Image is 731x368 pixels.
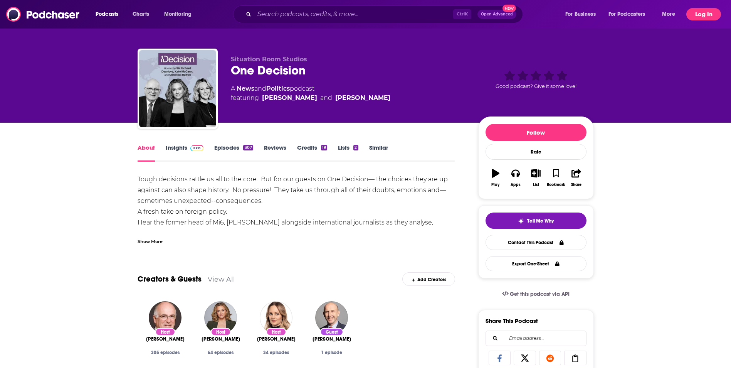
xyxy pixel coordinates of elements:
[164,9,192,20] span: Monitoring
[202,336,240,342] a: Christina Ruffini
[266,85,290,92] a: Politics
[496,285,576,304] a: Get this podcast via API
[506,164,526,192] button: Apps
[128,8,154,20] a: Charts
[492,331,580,346] input: Email address...
[133,9,149,20] span: Charts
[237,85,254,92] a: News
[310,350,353,355] div: 1 episode
[478,56,594,103] div: Good podcast? Give it some love!
[149,301,181,334] img: Sir Richard Dearlove
[526,164,546,192] button: List
[231,56,307,63] span: Situation Room Studios
[190,145,204,151] img: Podchaser Pro
[608,9,645,20] span: For Podcasters
[146,336,185,342] a: Sir Richard Dearlove
[6,7,80,22] img: Podchaser - Follow, Share and Rate Podcasts
[560,8,605,20] button: open menu
[533,182,539,187] div: List
[320,93,332,103] span: and
[369,144,388,162] a: Similar
[335,93,390,103] a: Christina Ruffini
[477,10,516,19] button: Open AdvancedNew
[547,182,565,187] div: Bookmark
[657,8,685,20] button: open menu
[96,9,118,20] span: Podcasts
[686,8,721,20] button: Log In
[90,8,128,20] button: open menu
[486,331,586,346] div: Search followers
[496,83,576,89] span: Good podcast? Give it some love!
[321,145,327,150] div: 19
[199,350,242,355] div: 64 episodes
[603,8,657,20] button: open menu
[313,336,351,342] span: [PERSON_NAME]
[313,336,351,342] a: John Healey
[546,164,566,192] button: Bookmark
[539,351,561,365] a: Share on Reddit
[231,93,390,103] span: featuring
[486,256,586,271] button: Export One-Sheet
[266,328,286,336] div: Host
[527,218,554,224] span: Tell Me Why
[320,328,343,336] div: Guest
[402,272,455,286] div: Add Creators
[214,144,253,162] a: Episodes307
[202,336,240,342] span: [PERSON_NAME]
[146,336,185,342] span: [PERSON_NAME]
[510,291,570,297] span: Get this podcast via API
[138,174,455,239] div: Tough decisions rattle us all to the core. But for our guests on One Decision— the choices they a...
[240,5,530,23] div: Search podcasts, credits, & more...
[204,301,237,334] img: Christina Ruffini
[260,301,292,334] img: Kate McCann
[511,182,521,187] div: Apps
[166,144,204,162] a: InsightsPodchaser Pro
[257,336,296,342] span: [PERSON_NAME]
[254,8,453,20] input: Search podcasts, credits, & more...
[138,144,155,162] a: About
[144,350,187,355] div: 305 episodes
[486,144,586,160] div: Rate
[502,5,516,12] span: New
[231,84,390,103] div: A podcast
[486,317,538,324] h3: Share This Podcast
[297,144,327,162] a: Credits19
[566,164,586,192] button: Share
[243,145,253,150] div: 307
[486,164,506,192] button: Play
[486,213,586,229] button: tell me why sparkleTell Me Why
[481,12,513,16] span: Open Advanced
[453,9,471,19] span: Ctrl K
[315,301,348,334] img: John Healey
[155,328,175,336] div: Host
[514,351,536,365] a: Share on X/Twitter
[338,144,358,162] a: Lists2
[264,144,286,162] a: Reviews
[262,93,317,103] a: Sir Richard Dearlove
[491,182,499,187] div: Play
[353,145,358,150] div: 2
[159,8,202,20] button: open menu
[489,351,511,365] a: Share on Facebook
[211,328,231,336] div: Host
[565,9,596,20] span: For Business
[486,124,586,141] button: Follow
[138,274,202,284] a: Creators & Guests
[254,85,266,92] span: and
[518,218,524,224] img: tell me why sparkle
[208,275,235,283] a: View All
[257,336,296,342] a: Kate McCann
[571,182,581,187] div: Share
[139,50,216,127] img: One Decision
[564,351,586,365] a: Copy Link
[662,9,675,20] span: More
[255,350,298,355] div: 34 episodes
[486,235,586,250] a: Contact This Podcast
